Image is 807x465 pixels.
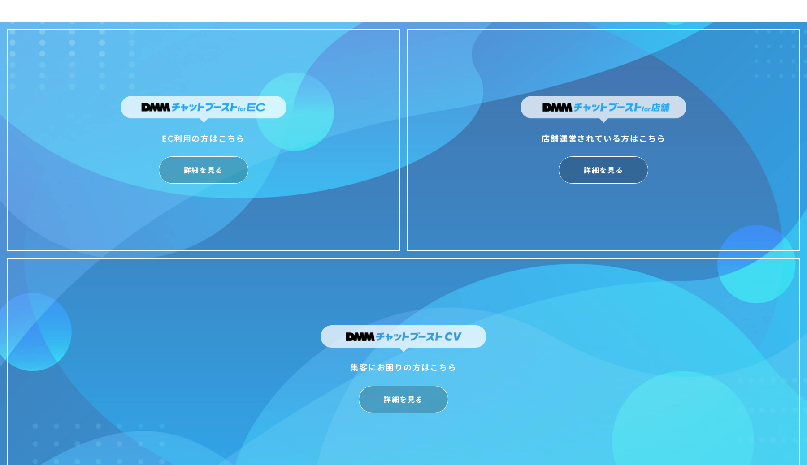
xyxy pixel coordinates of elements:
[121,96,286,123] img: DMMチャットブーストforEC
[521,96,686,123] img: DMMチャットブーストfor店舗
[521,131,686,145] div: 店舗運営されている方はこちら
[321,360,486,374] div: 集客にお困りの方はこちら
[359,386,448,413] a: 詳細を見る
[321,325,486,352] img: DMMチャットブーストCV
[121,131,286,145] div: EC利用の方はこちら
[559,156,648,184] a: 詳細を見る
[159,156,248,184] a: 詳細を見る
